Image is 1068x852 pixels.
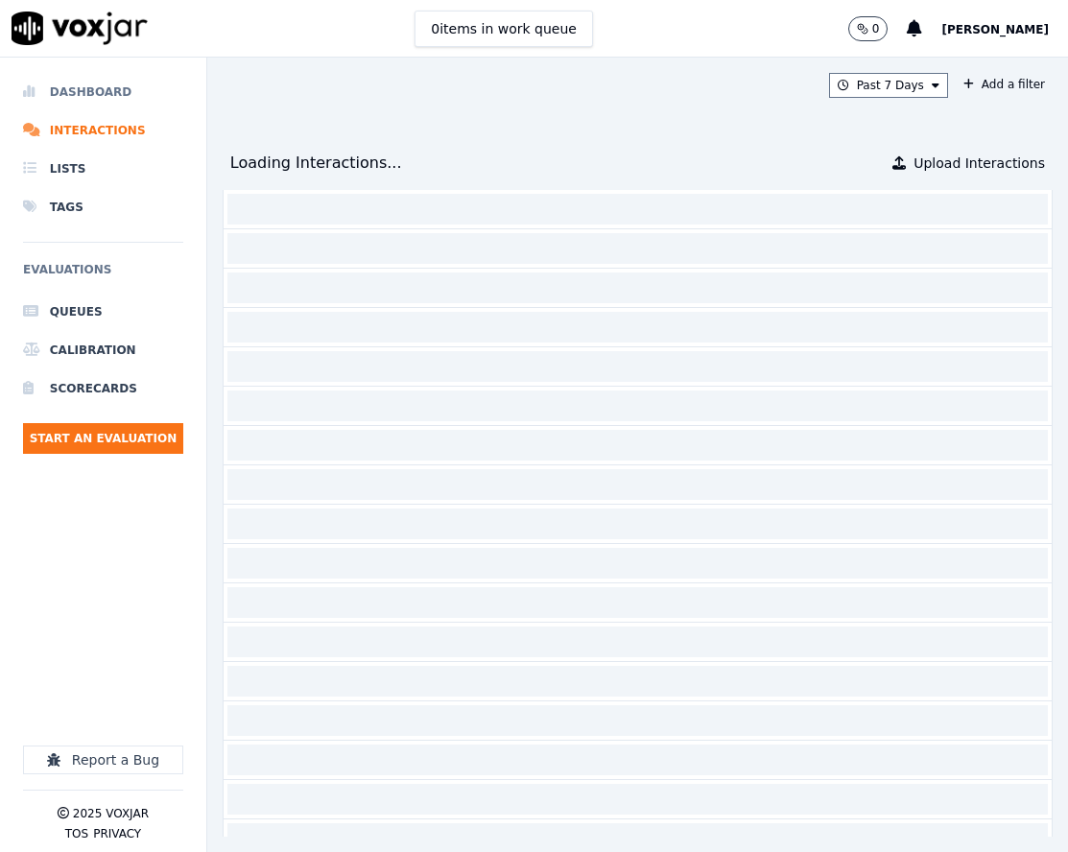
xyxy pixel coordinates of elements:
button: Upload Interactions [892,154,1045,173]
a: Dashboard [23,73,183,111]
button: TOS [65,826,88,841]
button: Report a Bug [23,745,183,774]
button: Add a filter [956,73,1053,96]
a: Calibration [23,331,183,369]
button: [PERSON_NAME] [941,17,1068,40]
button: 0 [848,16,908,41]
button: 0items in work queue [415,11,593,47]
span: [PERSON_NAME] [941,23,1049,36]
button: Start an Evaluation [23,423,183,454]
a: Lists [23,150,183,188]
button: 0 [848,16,889,41]
a: Interactions [23,111,183,150]
button: Past 7 Days [829,73,948,98]
h6: Evaluations [23,258,183,293]
a: Scorecards [23,369,183,408]
span: Upload Interactions [914,154,1045,173]
p: 0 [872,21,880,36]
div: Loading Interactions... [230,152,402,175]
a: Tags [23,188,183,226]
img: voxjar logo [12,12,148,45]
p: 2025 Voxjar [73,806,149,821]
button: Privacy [93,826,141,841]
a: Queues [23,293,183,331]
